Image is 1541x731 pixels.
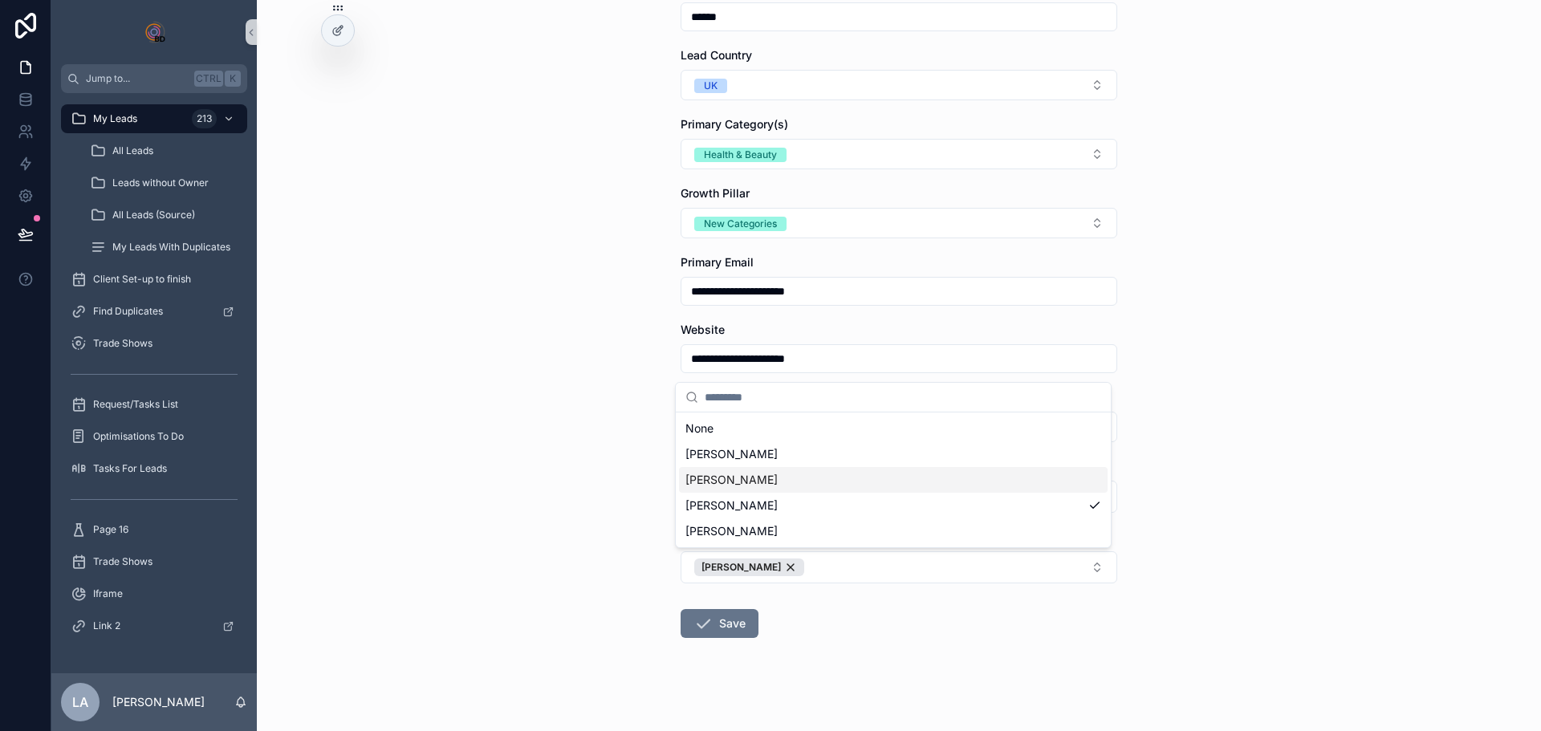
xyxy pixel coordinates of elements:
button: Select Button [681,139,1117,169]
a: Page 16 [61,515,247,544]
span: Trade Shows [93,555,152,568]
span: [PERSON_NAME] [685,497,778,514]
span: Ctrl [194,71,223,87]
a: Leads without Owner [80,169,247,197]
a: Trade Shows [61,329,247,358]
a: Find Duplicates [61,297,247,326]
span: [PERSON_NAME] [685,446,778,462]
span: Request/Tasks List [93,398,178,411]
span: [PERSON_NAME] [701,561,781,574]
a: Trade Shows [61,547,247,576]
span: [PERSON_NAME] [685,523,778,539]
a: Optimisations To Do [61,422,247,451]
span: Leads without Owner [112,177,209,189]
button: Select Button [681,70,1117,100]
span: Find Duplicates [93,305,163,318]
p: [PERSON_NAME] [112,694,205,710]
span: My Leads With Duplicates [112,241,230,254]
span: My Leads [93,112,137,125]
span: Trade Shows [93,337,152,350]
div: UK [704,79,718,93]
span: Lead Country [681,48,752,62]
img: App logo [141,19,167,45]
button: Select Button [681,208,1117,238]
div: New Categories [704,217,777,231]
div: Health & Beauty [704,148,777,162]
span: Website [681,323,725,336]
span: LA [72,692,88,712]
button: Jump to...CtrlK [61,64,247,93]
a: My Leads With Duplicates [80,233,247,262]
span: [PERSON_NAME] [685,472,778,488]
a: Client Set-up to finish [61,265,247,294]
span: All Leads (Source) [112,209,195,221]
a: Iframe [61,579,247,608]
span: Link 2 [93,619,120,632]
span: Optimisations To Do [93,430,184,443]
div: Suggestions [676,412,1111,547]
button: Select Button [681,551,1117,583]
div: scrollable content [51,93,257,661]
a: Tasks For Leads [61,454,247,483]
span: Primary Email [681,255,754,269]
a: Request/Tasks List [61,390,247,419]
div: None [679,416,1108,441]
span: Client Set-up to finish [93,273,191,286]
span: K [226,72,239,85]
span: Growth Pillar [681,186,750,200]
span: Iframe [93,587,123,600]
span: Jump to... [86,72,188,85]
button: Save [681,609,758,638]
span: All Leads [112,144,153,157]
a: All Leads (Source) [80,201,247,229]
span: Primary Category(s) [681,117,788,131]
div: 213 [192,109,217,128]
a: Link 2 [61,611,247,640]
button: Unselect 1 [694,558,804,576]
span: Page 16 [93,523,128,536]
span: Tasks For Leads [93,462,167,475]
a: All Leads [80,136,247,165]
a: My Leads213 [61,104,247,133]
